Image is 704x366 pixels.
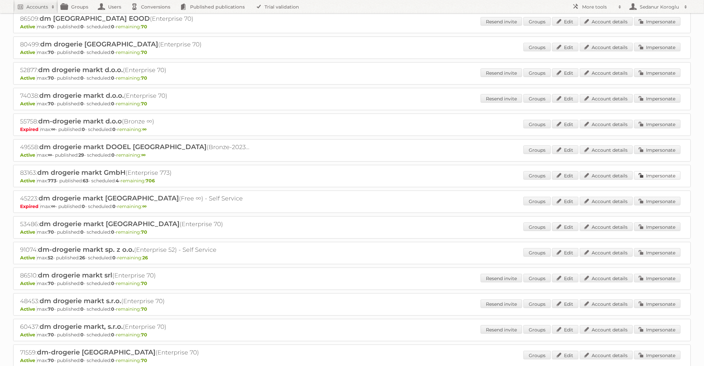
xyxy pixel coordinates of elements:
p: max: - published: - scheduled: - [20,255,684,261]
a: Edit [552,274,578,282]
a: Edit [552,171,578,180]
span: Active [20,24,37,30]
a: Groups [523,17,551,26]
strong: 70 [141,49,147,55]
strong: 0 [82,203,85,209]
strong: 63 [83,178,88,184]
strong: 70 [48,101,54,107]
strong: ∞ [142,126,147,132]
a: Edit [552,351,578,359]
a: Resend invite [481,94,522,103]
span: remaining: [116,229,147,235]
a: Account details [580,325,633,334]
a: Account details [580,120,633,128]
p: max: - published: - scheduled: - [20,306,684,312]
span: dm [GEOGRAPHIC_DATA] EOOD [40,14,150,22]
p: max: - published: - scheduled: - [20,280,684,286]
span: remaining: [116,332,147,338]
a: Edit [552,197,578,205]
h2: Sedanur Koroglu [638,4,681,10]
a: Groups [523,94,551,103]
strong: 70 [48,332,54,338]
strong: 0 [82,126,85,132]
span: dm-drogerie markt d.o.o [38,117,122,125]
strong: 0 [111,357,114,363]
h2: 91074: (Enterprise 52) - Self Service [20,246,251,254]
a: Impersonate [634,222,681,231]
strong: 26 [79,255,85,261]
strong: 70 [48,49,54,55]
h2: 83163: (Enterprise 773) [20,169,251,177]
p: max: - published: - scheduled: - [20,152,684,158]
strong: ∞ [48,152,52,158]
h2: 55758: (Bronze ∞) [20,117,251,126]
a: Account details [580,351,633,359]
span: dm drogerie markt s.r.o. [40,297,121,305]
a: Edit [552,248,578,257]
strong: 773 [48,178,56,184]
a: Account details [580,274,633,282]
strong: 0 [112,203,116,209]
strong: 70 [141,75,147,81]
strong: 26 [142,255,148,261]
h2: 86510: (Enterprise 70) [20,271,251,280]
h2: 49558: (Bronze-2023 ∞) [20,143,251,151]
strong: 0 [80,101,84,107]
a: Groups [523,274,551,282]
a: Account details [580,300,633,308]
a: Impersonate [634,120,681,128]
a: Groups [523,351,551,359]
a: Resend invite [481,300,522,308]
a: Account details [580,248,633,257]
span: Active [20,280,37,286]
span: Active [20,75,37,81]
strong: 70 [141,229,147,235]
a: Account details [580,43,633,51]
a: Impersonate [634,274,681,282]
p: max: - published: - scheduled: - [20,178,684,184]
span: dm-drogerie [GEOGRAPHIC_DATA] [37,348,155,356]
strong: 70 [141,332,147,338]
strong: 0 [111,75,114,81]
strong: ∞ [51,126,55,132]
strong: 0 [80,24,84,30]
a: Groups [523,197,551,205]
span: remaining: [117,203,147,209]
strong: 70 [48,280,54,286]
h2: 80499: (Enterprise 70) [20,40,251,49]
a: Resend invite [481,325,522,334]
span: remaining: [116,101,147,107]
span: Active [20,357,37,363]
strong: 0 [80,280,84,286]
h2: 48453: (Enterprise 70) [20,297,251,305]
h2: 45223: (Free ∞) - Self Service [20,194,251,203]
a: Impersonate [634,17,681,26]
a: Account details [580,222,633,231]
strong: 70 [48,357,54,363]
a: Edit [552,120,578,128]
h2: 53486: (Enterprise 70) [20,220,251,228]
p: max: - published: - scheduled: - [20,229,684,235]
strong: 0 [111,306,114,312]
span: Active [20,152,37,158]
span: Expired [20,126,40,132]
h2: 60437: (Enterprise 70) [20,323,251,331]
strong: 0 [111,280,114,286]
a: Account details [580,145,633,154]
a: Groups [523,171,551,180]
strong: 706 [146,178,155,184]
a: Edit [552,43,578,51]
span: remaining: [117,126,147,132]
p: max: - published: - scheduled: - [20,49,684,55]
span: Active [20,49,37,55]
span: remaining: [116,306,147,312]
a: Edit [552,325,578,334]
p: max: - published: - scheduled: - [20,101,684,107]
a: Impersonate [634,145,681,154]
strong: ∞ [51,203,55,209]
a: Impersonate [634,171,681,180]
strong: 52 [48,255,53,261]
span: remaining: [116,152,146,158]
span: dm drogerie markt [GEOGRAPHIC_DATA] [39,194,179,202]
span: Active [20,255,37,261]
